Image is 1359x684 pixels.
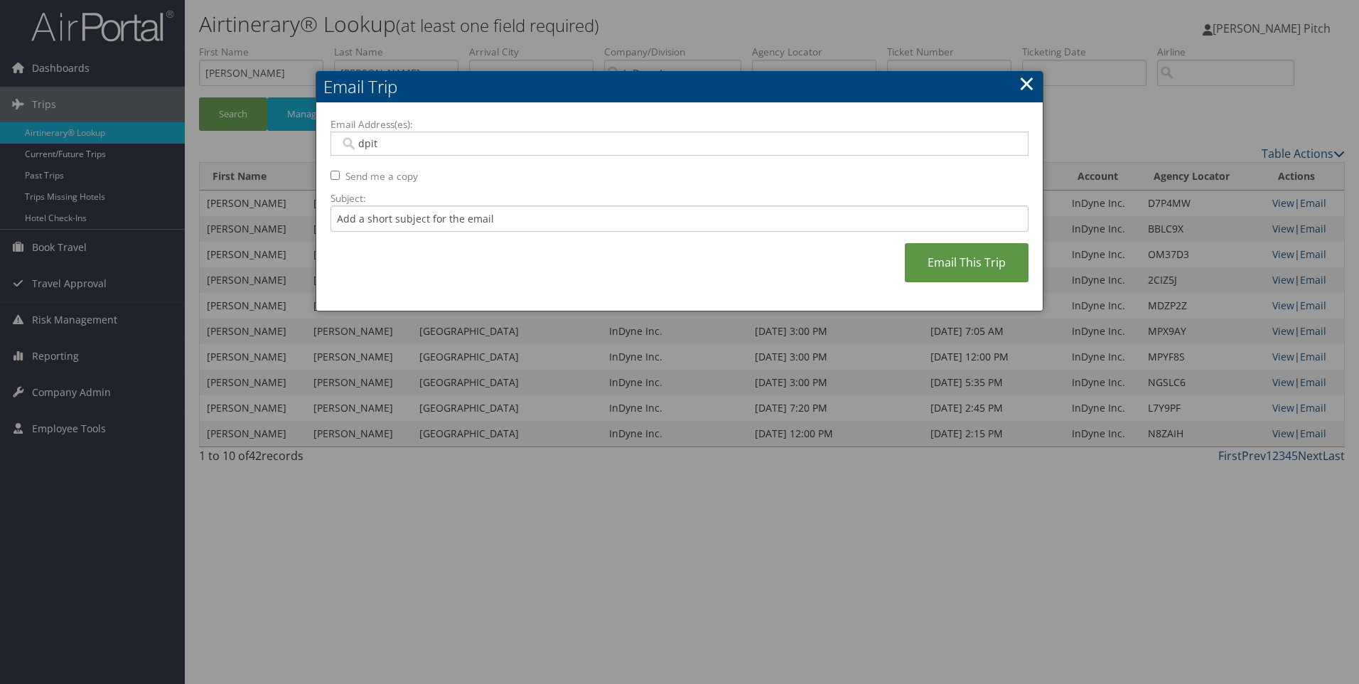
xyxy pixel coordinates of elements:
[316,71,1043,102] h2: Email Trip
[345,169,418,183] label: Send me a copy
[331,205,1028,232] input: Add a short subject for the email
[340,137,1019,151] input: Email address (Separate multiple email addresses with commas)
[905,243,1028,282] a: Email This Trip
[331,117,1028,132] label: Email Address(es):
[331,191,1028,205] label: Subject:
[1019,69,1035,97] a: ×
